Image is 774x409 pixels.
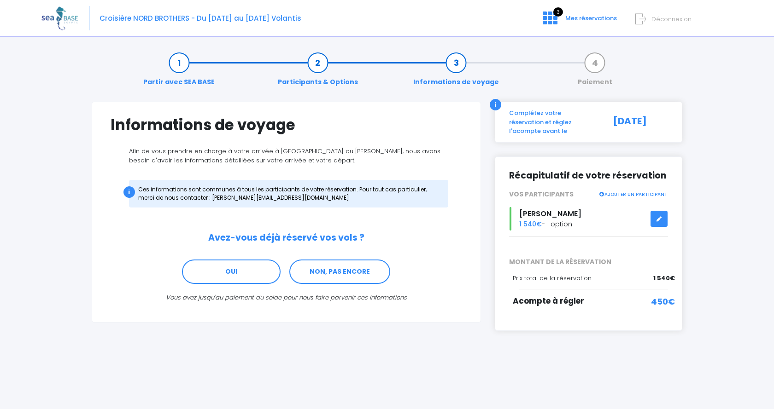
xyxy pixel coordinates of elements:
[653,274,675,283] span: 1 540€
[502,190,675,199] div: VOS PARTICIPANTS
[502,207,675,230] div: - 1 option
[111,147,462,165] p: Afin de vous prendre en charge à votre arrivée à [GEOGRAPHIC_DATA] ou [PERSON_NAME], nous avons b...
[111,116,462,134] h1: Informations de voyage
[139,58,219,87] a: Partir avec SEA BASE
[535,17,622,26] a: 3 Mes réservations
[182,259,281,284] a: OUI
[129,180,448,207] div: Ces informations sont communes à tous les participants de votre réservation. Pour tout cas partic...
[513,274,592,282] span: Prix total de la réservation
[519,208,581,219] span: [PERSON_NAME]
[409,58,504,87] a: Informations de voyage
[573,58,617,87] a: Paiement
[100,13,301,23] span: Croisière NORD BROTHERS - Du [DATE] au [DATE] Volantis
[502,109,603,136] div: Complétez votre réservation et réglez l'acompte avant le
[123,186,135,198] div: i
[651,15,692,23] span: Déconnexion
[519,219,542,229] span: 1 540€
[513,295,584,306] span: Acompte à régler
[166,293,407,302] i: Vous avez jusqu'au paiement du solde pour nous faire parvenir ces informations
[502,257,675,267] span: MONTANT DE LA RÉSERVATION
[509,171,668,181] h2: Récapitulatif de votre réservation
[553,7,563,17] span: 3
[565,14,617,23] span: Mes réservations
[273,58,363,87] a: Participants & Options
[490,99,501,110] div: i
[289,259,390,284] a: NON, PAS ENCORE
[603,109,675,136] div: [DATE]
[111,233,462,243] h2: Avez-vous déjà réservé vos vols ?
[651,295,675,308] span: 450€
[599,190,668,198] a: AJOUTER UN PARTICIPANT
